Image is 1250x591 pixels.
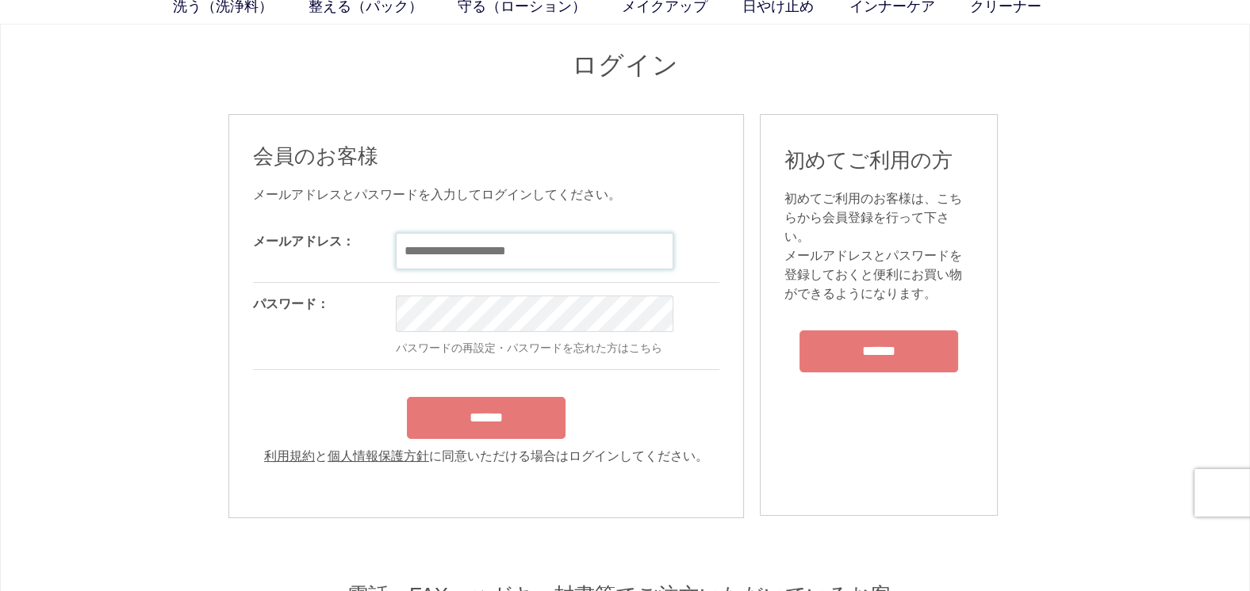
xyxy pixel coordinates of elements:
[328,449,429,463] a: 個人情報保護方針
[253,234,355,248] label: メールアドレス：
[784,148,953,172] span: 初めてご利用の方
[253,447,719,466] div: と に同意いただける場合はログインしてください。
[264,449,315,463] a: 利用規約
[253,144,378,168] span: 会員のお客様
[228,48,1022,82] h1: ログイン
[253,185,719,204] div: メールアドレスとパスワードを入力してログインしてください。
[253,297,329,311] label: パスワード：
[396,341,662,354] a: パスワードの再設定・パスワードを忘れた方はこちら
[784,189,973,303] div: 初めてご利用のお客様は、こちらから会員登録を行って下さい。 メールアドレスとパスワードを登録しておくと便利にお買い物ができるようになります。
